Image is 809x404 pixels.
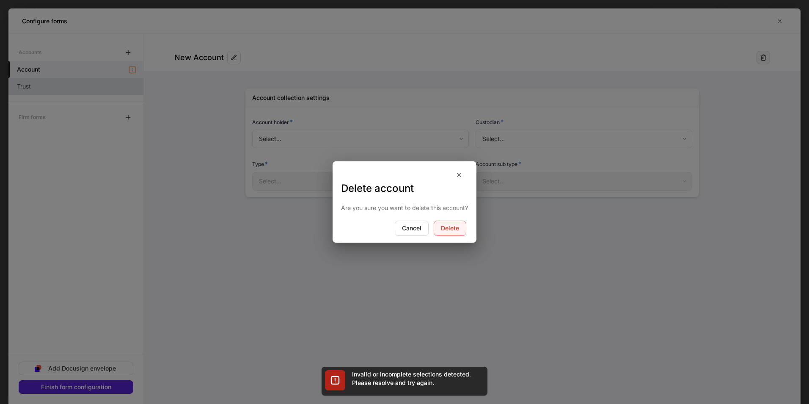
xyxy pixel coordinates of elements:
[402,225,421,231] div: Cancel
[352,370,479,387] div: Invalid or incomplete selections detected. Please resolve and try again.
[341,204,468,212] p: Are you sure you want to delete this account?
[341,182,468,195] h3: Delete account
[441,225,459,231] div: Delete
[434,221,466,236] button: Delete
[395,221,429,236] button: Cancel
